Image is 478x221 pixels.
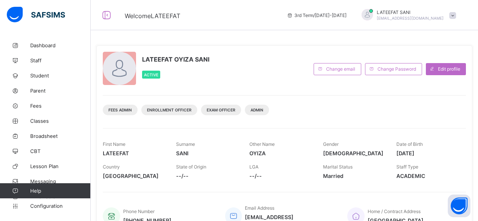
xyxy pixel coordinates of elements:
[249,141,275,147] span: Other Name
[30,188,90,194] span: Help
[125,12,180,20] span: Welcome LATEEFAT
[249,150,311,156] span: OYIZA
[377,9,444,15] span: LATEEFAT SANI
[323,141,339,147] span: Gender
[147,108,192,112] span: Enrollment Officer
[354,9,460,22] div: LATEEFATSANI
[323,173,385,179] span: Married
[30,203,90,209] span: Configuration
[323,164,353,170] span: Marital Status
[30,73,91,79] span: Student
[144,73,158,77] span: Active
[7,7,65,23] img: safsims
[287,12,347,18] span: session/term information
[30,103,91,109] span: Fees
[377,66,416,72] span: Change Password
[103,141,125,147] span: First Name
[30,88,91,94] span: Parent
[103,150,165,156] span: LATEEFAT
[207,108,235,112] span: Exam Officer
[251,108,263,112] span: Admin
[326,66,355,72] span: Change email
[176,173,238,179] span: --/--
[323,150,385,156] span: [DEMOGRAPHIC_DATA]
[30,148,91,154] span: CBT
[396,150,458,156] span: [DATE]
[249,173,311,179] span: --/--
[396,164,418,170] span: Staff Type
[30,133,91,139] span: Broadsheet
[396,141,423,147] span: Date of Birth
[368,209,421,214] span: Home / Contract Address
[438,66,460,72] span: Edit profile
[103,164,120,170] span: Country
[249,164,258,170] span: LGA
[30,118,91,124] span: Classes
[103,173,165,179] span: [GEOGRAPHIC_DATA]
[176,164,206,170] span: State of Origin
[142,56,209,63] span: LATEEFAT OYIZA SANI
[108,108,132,112] span: Fees Admin
[30,42,91,48] span: Dashboard
[30,163,91,169] span: Lesson Plan
[448,195,470,217] button: Open asap
[245,205,274,211] span: Email Address
[176,141,195,147] span: Surname
[30,57,91,63] span: Staff
[396,173,458,179] span: ACADEMIC
[377,16,444,20] span: [EMAIL_ADDRESS][DOMAIN_NAME]
[176,150,238,156] span: SANI
[30,178,91,184] span: Messaging
[123,209,155,214] span: Phone Number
